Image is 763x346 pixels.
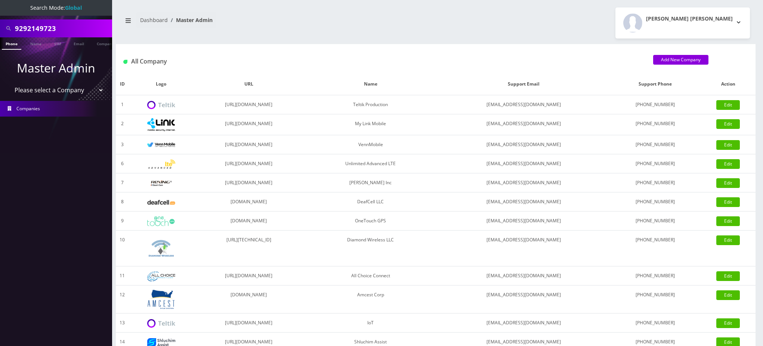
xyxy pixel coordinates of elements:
[123,58,642,65] h1: All Company
[121,12,430,34] nav: breadcrumb
[147,216,175,226] img: OneTouch GPS
[147,200,175,205] img: DeafCell LLC
[116,266,129,285] td: 11
[30,4,82,11] span: Search Mode:
[437,231,610,266] td: [EMAIL_ADDRESS][DOMAIN_NAME]
[716,159,740,169] a: Edit
[610,154,701,173] td: [PHONE_NUMBER]
[716,197,740,207] a: Edit
[610,95,701,114] td: [PHONE_NUMBER]
[116,211,129,231] td: 9
[194,266,304,285] td: [URL][DOMAIN_NAME]
[437,154,610,173] td: [EMAIL_ADDRESS][DOMAIN_NAME]
[610,266,701,285] td: [PHONE_NUMBER]
[610,114,701,135] td: [PHONE_NUMBER]
[437,266,610,285] td: [EMAIL_ADDRESS][DOMAIN_NAME]
[653,55,708,65] a: Add New Company
[123,60,127,64] img: All Company
[304,114,437,135] td: My Link Mobile
[147,101,175,109] img: Teltik Production
[116,95,129,114] td: 1
[147,289,175,309] img: Amcest Corp
[701,73,756,95] th: Action
[194,114,304,135] td: [URL][DOMAIN_NAME]
[304,95,437,114] td: Teltik Production
[437,313,610,333] td: [EMAIL_ADDRESS][DOMAIN_NAME]
[304,285,437,313] td: Amcest Corp
[304,173,437,192] td: [PERSON_NAME] Inc
[116,173,129,192] td: 7
[140,16,168,24] a: Dashboard
[610,211,701,231] td: [PHONE_NUMBER]
[437,73,610,95] th: Support Email
[116,73,129,95] th: ID
[65,4,82,11] strong: Global
[93,37,118,49] a: Company
[437,173,610,192] td: [EMAIL_ADDRESS][DOMAIN_NAME]
[304,154,437,173] td: Unlimited Advanced LTE
[116,231,129,266] td: 10
[437,285,610,313] td: [EMAIL_ADDRESS][DOMAIN_NAME]
[610,73,701,95] th: Support Phone
[194,173,304,192] td: [URL][DOMAIN_NAME]
[116,285,129,313] td: 12
[716,271,740,281] a: Edit
[716,178,740,188] a: Edit
[304,135,437,154] td: VennMobile
[716,290,740,300] a: Edit
[437,114,610,135] td: [EMAIL_ADDRESS][DOMAIN_NAME]
[304,211,437,231] td: OneTouch GPS
[27,37,45,49] a: Name
[147,118,175,131] img: My Link Mobile
[304,73,437,95] th: Name
[437,135,610,154] td: [EMAIL_ADDRESS][DOMAIN_NAME]
[194,231,304,266] td: [URL][TECHNICAL_ID]
[304,313,437,333] td: IoT
[194,154,304,173] td: [URL][DOMAIN_NAME]
[147,271,175,281] img: All Choice Connect
[147,142,175,148] img: VennMobile
[16,105,40,112] span: Companies
[610,173,701,192] td: [PHONE_NUMBER]
[610,135,701,154] td: [PHONE_NUMBER]
[168,16,213,24] li: Master Admin
[147,319,175,328] img: IoT
[437,211,610,231] td: [EMAIL_ADDRESS][DOMAIN_NAME]
[2,37,21,50] a: Phone
[116,192,129,211] td: 8
[194,313,304,333] td: [URL][DOMAIN_NAME]
[70,37,88,49] a: Email
[716,216,740,226] a: Edit
[194,211,304,231] td: [DOMAIN_NAME]
[116,114,129,135] td: 2
[116,313,129,333] td: 13
[129,73,194,95] th: Logo
[610,231,701,266] td: [PHONE_NUMBER]
[716,119,740,129] a: Edit
[716,318,740,328] a: Edit
[716,235,740,245] a: Edit
[610,313,701,333] td: [PHONE_NUMBER]
[437,192,610,211] td: [EMAIL_ADDRESS][DOMAIN_NAME]
[304,231,437,266] td: Diamond Wireless LLC
[116,135,129,154] td: 3
[50,37,65,49] a: SIM
[194,285,304,313] td: [DOMAIN_NAME]
[437,95,610,114] td: [EMAIL_ADDRESS][DOMAIN_NAME]
[194,192,304,211] td: [DOMAIN_NAME]
[716,140,740,150] a: Edit
[194,135,304,154] td: [URL][DOMAIN_NAME]
[304,266,437,285] td: All Choice Connect
[615,7,750,38] button: [PERSON_NAME] [PERSON_NAME]
[147,160,175,169] img: Unlimited Advanced LTE
[610,192,701,211] td: [PHONE_NUMBER]
[116,154,129,173] td: 6
[194,95,304,114] td: [URL][DOMAIN_NAME]
[147,180,175,187] img: Rexing Inc
[147,234,175,262] img: Diamond Wireless LLC
[716,100,740,110] a: Edit
[610,285,701,313] td: [PHONE_NUMBER]
[646,16,733,22] h2: [PERSON_NAME] [PERSON_NAME]
[194,73,304,95] th: URL
[15,21,110,35] input: Search All Companies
